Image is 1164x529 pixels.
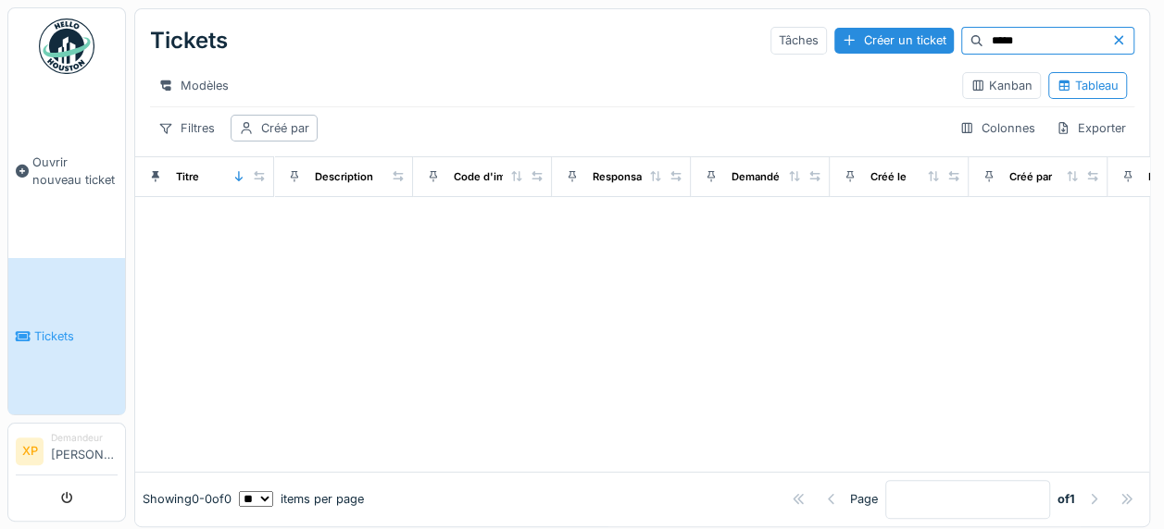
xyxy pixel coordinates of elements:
[32,154,118,189] span: Ouvrir nouveau ticket
[16,437,44,465] li: XP
[732,169,798,185] div: Demandé par
[150,17,228,65] div: Tickets
[870,169,907,185] div: Créé le
[593,169,657,185] div: Responsable
[34,327,118,345] span: Tickets
[951,115,1044,141] div: Colonnes
[16,431,118,475] a: XP Demandeur[PERSON_NAME]
[150,72,237,99] div: Modèles
[454,169,547,185] div: Code d'imputation
[150,115,223,141] div: Filtres
[1047,115,1134,141] div: Exporter
[970,77,1033,94] div: Kanban
[39,18,94,74] img: Badge_color-CXgf-gQk.svg
[8,84,125,258] a: Ouvrir nouveau ticket
[51,431,118,445] div: Demandeur
[239,490,364,508] div: items per page
[1057,77,1119,94] div: Tableau
[143,490,232,508] div: Showing 0 - 0 of 0
[261,119,309,137] div: Créé par
[315,169,373,185] div: Description
[176,169,199,185] div: Titre
[8,258,125,414] a: Tickets
[1058,490,1075,508] strong: of 1
[51,431,118,471] li: [PERSON_NAME]
[770,27,827,54] div: Tâches
[850,490,878,508] div: Page
[834,28,954,53] div: Créer un ticket
[1009,169,1052,185] div: Créé par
